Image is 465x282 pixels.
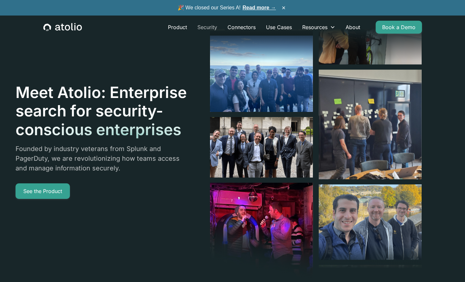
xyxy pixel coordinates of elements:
a: Product [163,21,192,34]
a: About [340,21,365,34]
div: Resources [302,23,327,31]
button: × [280,4,288,11]
span: 🎉 We closed our Series A! [178,4,276,12]
a: home [43,23,82,31]
a: Connectors [222,21,261,34]
a: Read more → [243,5,276,10]
a: Book a Demo [376,21,422,34]
a: Use Cases [261,21,297,34]
a: See the Product [16,183,70,199]
h1: Meet Atolio: Enterprise search for security-conscious enterprises [16,83,187,139]
img: image [319,70,422,179]
img: image [210,36,313,112]
p: Founded by industry veterans from Splunk and PagerDuty, we are revolutionizing how teams access a... [16,144,187,173]
div: Resources [297,21,340,34]
a: Security [192,21,222,34]
img: image [210,117,313,178]
iframe: Chat Widget [433,251,465,282]
img: image [319,184,422,260]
